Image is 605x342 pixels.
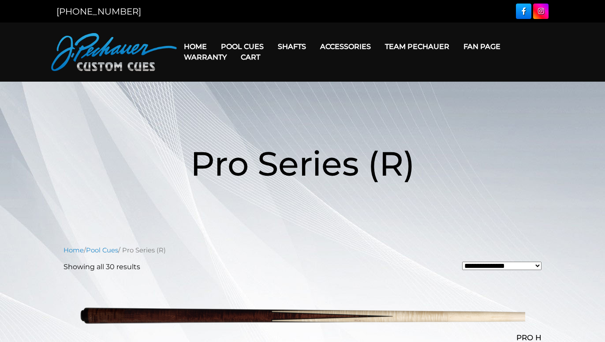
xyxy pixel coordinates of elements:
[177,35,214,58] a: Home
[86,246,118,254] a: Pool Cues
[313,35,378,58] a: Accessories
[190,143,415,184] span: Pro Series (R)
[63,246,84,254] a: Home
[56,6,141,17] a: [PHONE_NUMBER]
[234,46,267,68] a: Cart
[462,262,542,270] select: Shop order
[214,35,271,58] a: Pool Cues
[63,245,542,255] nav: Breadcrumb
[177,46,234,68] a: Warranty
[378,35,456,58] a: Team Pechauer
[456,35,508,58] a: Fan Page
[271,35,313,58] a: Shafts
[63,262,140,272] p: Showing all 30 results
[51,33,177,71] img: Pechauer Custom Cues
